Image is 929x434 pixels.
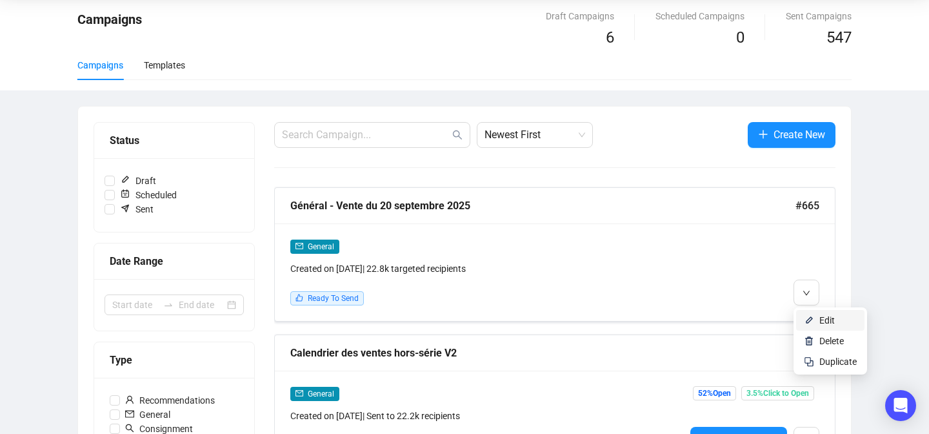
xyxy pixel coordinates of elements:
span: Newest First [484,123,585,147]
span: General [308,242,334,251]
span: 3.5% Click to Open [741,386,814,400]
span: mail [295,389,303,397]
span: Recommendations [120,393,220,408]
a: Général - Vente du 20 septembre 2025#665mailGeneralCreated on [DATE]| 22.8k targeted recipientsli... [274,187,835,322]
input: Search Campaign... [282,127,450,143]
div: Created on [DATE] | Sent to 22.2k recipients [290,409,685,423]
img: svg+xml;base64,PHN2ZyB4bWxucz0iaHR0cDovL3d3dy53My5vcmcvMjAwMC9zdmciIHdpZHRoPSIyNCIgaGVpZ2h0PSIyNC... [804,356,814,367]
div: Draft Campaigns [546,9,614,23]
div: Général - Vente du 20 septembre 2025 [290,198,795,214]
span: mail [125,409,134,418]
span: search [125,424,134,433]
span: Sent [115,202,159,216]
span: user [125,395,134,404]
span: #665 [795,198,819,214]
span: swap-right [163,300,174,310]
span: like [295,294,303,302]
div: Sent Campaigns [786,9,852,23]
span: search [452,130,463,140]
span: Delete [819,336,844,346]
span: 547 [826,28,852,46]
span: General [120,408,175,422]
span: mail [295,242,303,250]
div: Campaigns [77,58,123,72]
span: plus [758,129,768,139]
input: Start date [112,298,158,312]
span: 6 [606,28,614,46]
span: down [803,289,810,297]
div: Calendrier des ventes hors-série V2 [290,345,795,361]
span: Draft [115,174,161,188]
div: Templates [144,58,185,72]
input: End date [179,298,225,312]
button: Create New [748,122,835,148]
div: Created on [DATE] | 22.8k targeted recipients [290,262,685,276]
span: 52% Open [693,386,736,400]
img: svg+xml;base64,PHN2ZyB4bWxucz0iaHR0cDovL3d3dy53My5vcmcvMjAwMC9zdmciIHhtbG5zOnhsaW5rPSJodHRwOi8vd3... [804,336,814,346]
span: Create New [774,127,825,143]
div: Open Intercom Messenger [885,390,916,421]
div: Date Range [110,253,239,269]
span: to [163,300,174,310]
span: Duplicate [819,356,857,367]
span: General [308,389,334,398]
span: Campaigns [77,12,142,27]
span: Ready To Send [308,294,359,303]
span: 0 [736,28,744,46]
span: Edit [819,315,835,325]
div: Status [110,132,239,149]
span: Scheduled [115,188,182,202]
div: Type [110,352,239,368]
img: svg+xml;base64,PHN2ZyB4bWxucz0iaHR0cDovL3d3dy53My5vcmcvMjAwMC9zdmciIHhtbG5zOnhsaW5rPSJodHRwOi8vd3... [804,315,814,325]
div: Scheduled Campaigns [655,9,744,23]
